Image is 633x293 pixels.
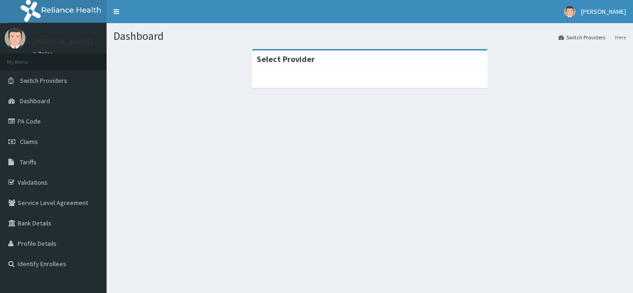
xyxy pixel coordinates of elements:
h1: Dashboard [114,30,626,42]
a: Switch Providers [558,33,605,41]
span: Tariffs [20,158,37,166]
span: Switch Providers [20,76,67,85]
p: [PERSON_NAME] [32,37,93,46]
img: User Image [5,28,25,49]
a: Online [32,50,55,57]
li: Here [606,33,626,41]
span: Claims [20,137,38,146]
img: User Image [564,6,576,18]
span: Dashboard [20,97,50,105]
span: [PERSON_NAME] [581,7,626,16]
strong: Select Provider [257,54,315,64]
